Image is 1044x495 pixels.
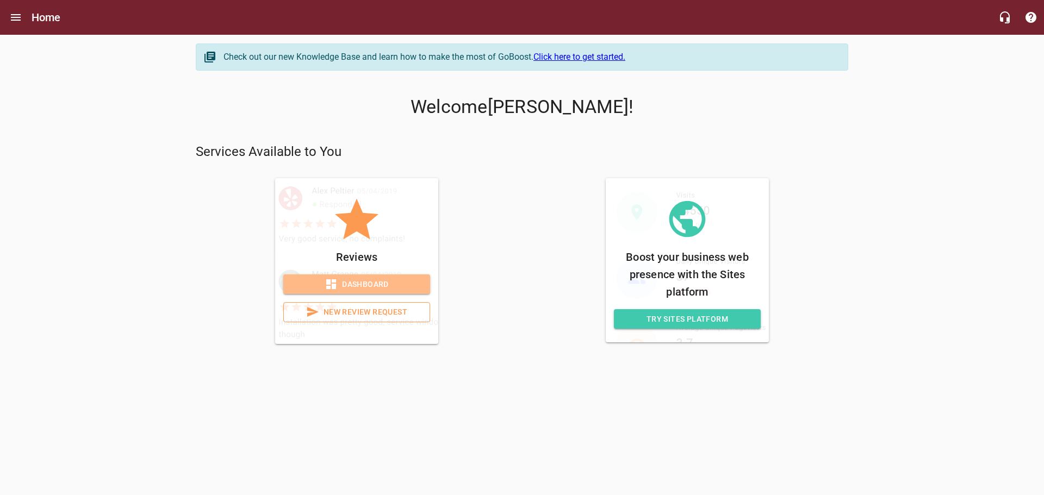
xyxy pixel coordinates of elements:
[992,4,1018,30] button: Live Chat
[1018,4,1044,30] button: Support Portal
[614,309,761,329] a: Try Sites Platform
[283,302,430,322] a: New Review Request
[293,305,421,319] span: New Review Request
[533,52,625,62] a: Click here to get started.
[223,51,837,64] div: Check out our new Knowledge Base and learn how to make the most of GoBoost.
[196,143,848,161] p: Services Available to You
[283,274,430,295] a: Dashboard
[283,248,430,266] p: Reviews
[292,278,421,291] span: Dashboard
[614,248,761,300] p: Boost your business web presence with the Sites platform
[3,4,29,30] button: Open drawer
[196,96,848,118] p: Welcome [PERSON_NAME] !
[32,9,61,26] h6: Home
[623,312,752,326] span: Try Sites Platform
